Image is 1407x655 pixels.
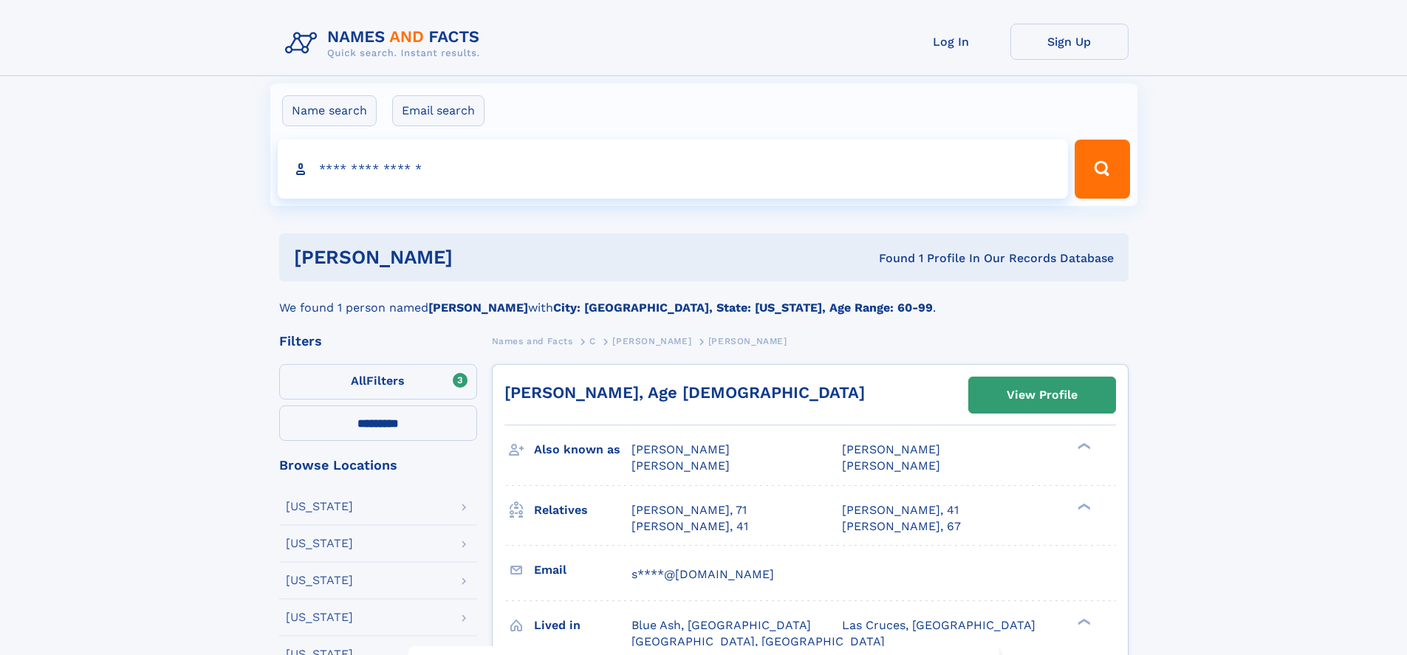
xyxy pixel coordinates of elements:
h3: Also known as [534,437,631,462]
label: Filters [279,364,477,399]
div: [US_STATE] [286,611,353,623]
a: [PERSON_NAME], 67 [842,518,961,535]
a: [PERSON_NAME], Age [DEMOGRAPHIC_DATA] [504,383,865,402]
h3: Relatives [534,498,631,523]
button: Search Button [1075,140,1129,199]
span: All [351,374,366,388]
div: Filters [279,335,477,348]
a: Names and Facts [492,332,573,350]
div: [US_STATE] [286,538,353,549]
a: [PERSON_NAME], 41 [842,502,959,518]
a: [PERSON_NAME] [612,332,691,350]
label: Email search [392,95,485,126]
div: [US_STATE] [286,501,353,512]
h3: Email [534,558,631,583]
span: [PERSON_NAME] [842,459,940,473]
b: [PERSON_NAME] [428,301,528,315]
img: Logo Names and Facts [279,24,492,64]
span: Las Cruces, [GEOGRAPHIC_DATA] [842,618,1035,632]
h1: [PERSON_NAME] [294,248,666,267]
div: We found 1 person named with . [279,281,1129,317]
a: Sign Up [1010,24,1129,60]
span: [GEOGRAPHIC_DATA], [GEOGRAPHIC_DATA] [631,634,885,648]
span: [PERSON_NAME] [612,336,691,346]
a: Log In [892,24,1010,60]
div: ❯ [1074,617,1092,626]
div: Found 1 Profile In Our Records Database [665,250,1114,267]
span: Blue Ash, [GEOGRAPHIC_DATA] [631,618,811,632]
h3: Lived in [534,613,631,638]
span: C [589,336,596,346]
span: [PERSON_NAME] [842,442,940,456]
b: City: [GEOGRAPHIC_DATA], State: [US_STATE], Age Range: 60-99 [553,301,933,315]
span: [PERSON_NAME] [708,336,787,346]
a: C [589,332,596,350]
div: View Profile [1007,378,1078,412]
label: Name search [282,95,377,126]
div: [US_STATE] [286,575,353,586]
input: search input [278,140,1069,199]
span: [PERSON_NAME] [631,459,730,473]
div: ❯ [1074,501,1092,511]
a: View Profile [969,377,1115,413]
span: [PERSON_NAME] [631,442,730,456]
div: Browse Locations [279,459,477,472]
a: [PERSON_NAME], 41 [631,518,748,535]
div: ❯ [1074,442,1092,451]
a: [PERSON_NAME], 71 [631,502,747,518]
